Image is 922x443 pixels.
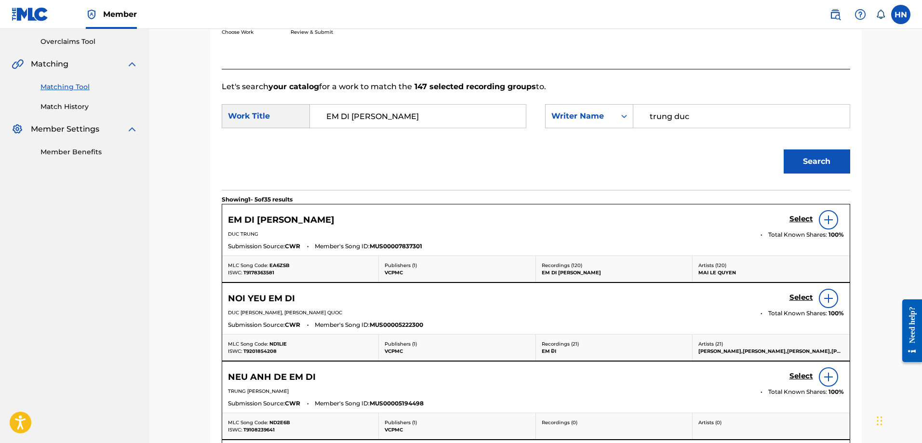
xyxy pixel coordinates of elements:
span: ISWC: [228,427,242,433]
img: Top Rightsholder [86,9,97,20]
div: Writer Name [551,110,610,122]
span: Total Known Shares: [768,388,828,396]
strong: 147 selected recording groups [412,82,536,91]
div: User Menu [891,5,910,24]
span: ND1LIE [269,341,287,347]
h5: Select [789,372,813,381]
p: Review & Submit [291,28,333,36]
span: T9178363581 [243,269,274,276]
p: EM ĐI [542,348,687,355]
img: expand [126,58,138,70]
strong: your catalog [268,82,319,91]
p: Recordings ( 0 ) [542,419,687,426]
a: Match History [40,102,138,112]
span: Matching [31,58,68,70]
h5: EM DI CHUA HUONG [228,215,334,226]
span: 100 % [828,230,844,239]
p: Recordings ( 120 ) [542,262,687,269]
a: Matching Tool [40,82,138,92]
div: Drag [877,406,882,435]
iframe: Chat Widget [874,397,922,443]
span: 100 % [828,388,844,396]
span: EA6ZSB [269,262,290,268]
span: Member Settings [31,123,99,135]
img: MLC Logo [12,7,49,21]
span: 100 % [828,309,844,318]
h5: NEU ANH DE EM DI [228,372,316,383]
a: Member Benefits [40,147,138,157]
a: Public Search [826,5,845,24]
span: ISWC: [228,269,242,276]
form: Search Form [222,93,850,190]
p: MAI LE QUYEN [698,269,844,276]
span: DUC [PERSON_NAME], [PERSON_NAME] QUOC [228,309,342,316]
span: Submission Source: [228,321,285,329]
p: Artists ( 120 ) [698,262,844,269]
span: ND2E6B [269,419,290,426]
span: MUS00005222300 [370,321,423,329]
img: info [823,214,834,226]
span: Member's Song ID: [315,321,370,329]
p: [PERSON_NAME],[PERSON_NAME],[PERSON_NAME],[PERSON_NAME] [698,348,844,355]
span: CWR [285,321,300,329]
span: Total Known Shares: [768,309,828,318]
span: CWR [285,242,300,251]
span: MLC Song Code: [228,262,268,268]
span: Member's Song ID: [315,242,370,251]
p: VCPMC [385,348,530,355]
img: help [855,9,866,20]
p: Let's search for a work to match the to. [222,81,850,93]
p: Showing 1 - 5 of 35 results [222,195,293,204]
span: TRUNG [PERSON_NAME] [228,388,289,394]
p: Choose Work [222,28,254,36]
p: VCPMC [385,426,530,433]
p: Publishers ( 1 ) [385,340,530,348]
img: Member Settings [12,123,23,135]
h5: Select [789,293,813,302]
iframe: Resource Center [895,292,922,370]
span: CWR [285,399,300,408]
span: T9201854208 [243,348,277,354]
span: Submission Source: [228,399,285,408]
span: ISWC: [228,348,242,354]
a: Overclaims Tool [40,37,138,47]
p: Publishers ( 1 ) [385,419,530,426]
div: Help [851,5,870,24]
p: Publishers ( 1 ) [385,262,530,269]
p: EM DI [PERSON_NAME] [542,269,687,276]
span: Total Known Shares: [768,230,828,239]
img: info [823,371,834,383]
p: Recordings ( 21 ) [542,340,687,348]
img: search [829,9,841,20]
img: Matching [12,58,24,70]
span: MUS00007837301 [370,242,422,251]
span: MLC Song Code: [228,341,268,347]
div: Notifications [876,10,885,19]
span: MUS00005194498 [370,399,424,408]
p: Artists ( 21 ) [698,340,844,348]
span: T9108239641 [243,427,275,433]
h5: NOI YEU EM DI [228,293,295,304]
span: MLC Song Code: [228,419,268,426]
span: DUC TRUNG [228,231,258,237]
img: expand [126,123,138,135]
p: Artists ( 0 ) [698,419,844,426]
span: Submission Source: [228,242,285,251]
img: info [823,293,834,304]
span: Member's Song ID: [315,399,370,408]
h5: Select [789,215,813,224]
span: Member [103,9,137,20]
button: Search [784,149,850,174]
p: VCPMC [385,269,530,276]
